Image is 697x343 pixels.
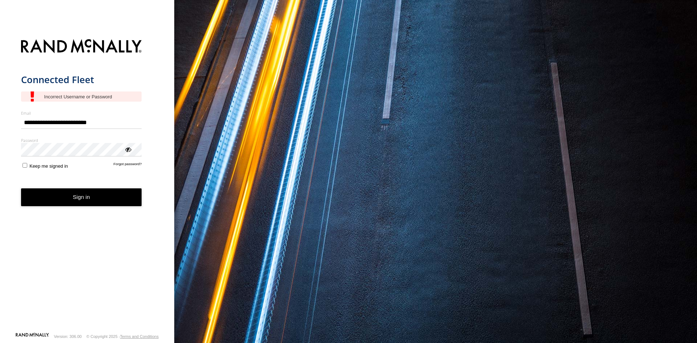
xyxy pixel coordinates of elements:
a: Forgot password? [114,162,142,169]
label: Password [21,138,142,143]
div: Version: 306.00 [54,334,82,339]
form: main [21,35,154,332]
div: ViewPassword [124,146,131,153]
img: Rand McNally [21,38,142,56]
div: © Copyright 2025 - [86,334,159,339]
span: Keep me signed in [29,163,68,169]
label: Email [21,110,142,116]
button: Sign in [21,188,142,206]
input: Keep me signed in [23,163,27,168]
a: Terms and Conditions [120,334,159,339]
h1: Connected Fleet [21,74,142,86]
a: Visit our Website [16,333,49,340]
